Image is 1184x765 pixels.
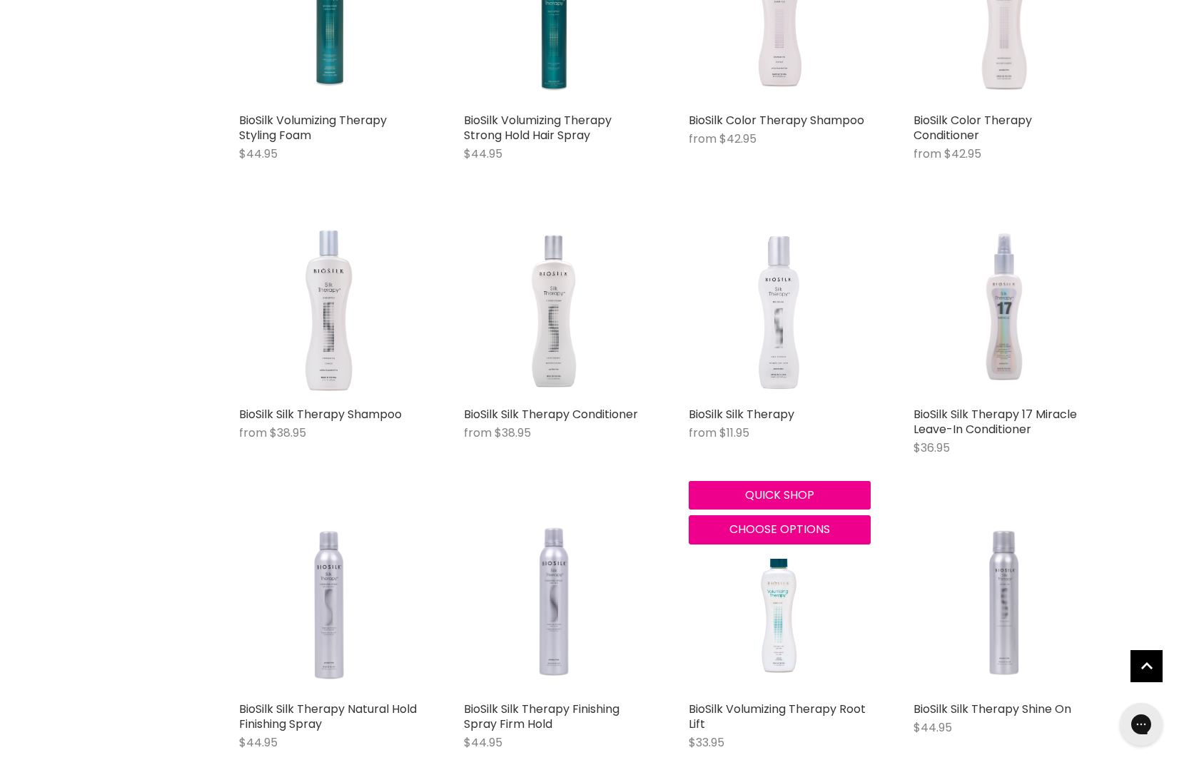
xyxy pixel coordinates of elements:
[239,701,417,732] a: BioSilk Silk Therapy Natural Hold Finishing Spray
[464,406,638,422] a: BioSilk Silk Therapy Conditioner
[689,406,794,422] a: BioSilk Silk Therapy
[914,512,1096,694] a: BioSilk Silk Therapy Shine On
[914,440,950,456] span: $36.95
[730,512,829,694] img: BioSilk Volumizing Therapy Root Lift
[689,112,864,128] a: BioSilk Color Therapy Shampoo
[239,734,278,751] span: $44.95
[719,425,749,441] span: $11.95
[689,425,717,441] span: from
[464,112,612,143] a: BioSilk Volumizing Therapy Strong Hold Hair Spray
[719,131,757,147] span: $42.95
[914,719,952,736] span: $44.95
[464,512,646,694] a: BioSilk Silk Therapy Finishing Spray Firm Hold
[963,218,1046,400] img: BioSilk Silk Therapy 17 Miracle Leave-In Conditioner
[270,425,306,441] span: $38.95
[689,515,871,544] button: Choose options
[510,512,599,694] img: BioSilk Silk Therapy Finishing Spray Firm Hold
[495,425,531,441] span: $38.95
[914,701,1071,717] a: BioSilk Silk Therapy Shine On
[914,112,1032,143] a: BioSilk Color Therapy Conditioner
[239,218,421,400] a: BioSilk Silk Therapy Shampoo
[239,425,267,441] span: from
[239,406,402,422] a: BioSilk Silk Therapy Shampoo
[275,218,383,400] img: BioSilk Silk Therapy Shampoo
[689,481,871,510] button: Quick shop
[689,218,871,400] a: BioSilk Silk Therapy
[239,112,387,143] a: BioSilk Volumizing Therapy Styling Foam
[914,406,1077,437] a: BioSilk Silk Therapy 17 Miracle Leave-In Conditioner
[464,734,502,751] span: $44.95
[239,512,421,694] a: BioSilk Silk Therapy Natural Hold Finishing Spray
[464,146,502,162] span: $44.95
[495,218,613,400] img: BioSilk Silk Therapy Conditioner
[732,218,828,400] img: BioSilk Silk Therapy
[464,425,492,441] span: from
[944,146,981,162] span: $42.95
[914,218,1096,400] a: BioSilk Silk Therapy 17 Miracle Leave-In Conditioner
[689,131,717,147] span: from
[689,734,724,751] span: $33.95
[464,701,619,732] a: BioSilk Silk Therapy Finishing Spray Firm Hold
[239,146,278,162] span: $44.95
[914,146,941,162] span: from
[729,521,830,537] span: Choose options
[284,512,375,694] img: BioSilk Silk Therapy Natural Hold Finishing Spray
[689,512,871,694] a: BioSilk Volumizing Therapy Root Lift
[689,701,866,732] a: BioSilk Volumizing Therapy Root Lift
[963,512,1046,694] img: BioSilk Silk Therapy Shine On
[464,218,646,400] a: BioSilk Silk Therapy Conditioner
[1113,698,1170,751] iframe: Gorgias live chat messenger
